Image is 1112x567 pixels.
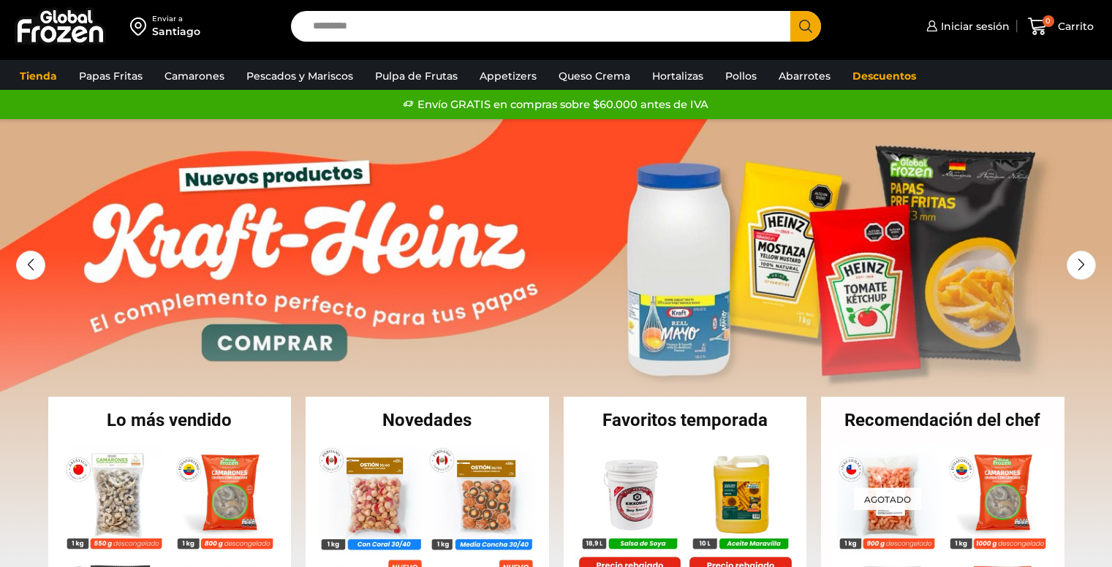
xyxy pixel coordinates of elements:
div: Next slide [1067,251,1096,280]
div: Enviar a [152,14,200,24]
a: 0 Carrito [1024,9,1097,44]
h2: Favoritos temporada [564,411,807,429]
a: Pulpa de Frutas [368,62,465,90]
h2: Novedades [306,411,549,429]
a: Iniciar sesión [923,12,1010,41]
button: Search button [790,11,821,42]
a: Queso Crema [551,62,638,90]
span: Iniciar sesión [937,19,1010,34]
img: address-field-icon.svg [130,14,152,39]
a: Pescados y Mariscos [239,62,360,90]
span: 0 [1043,15,1054,27]
a: Appetizers [472,62,544,90]
a: Descuentos [845,62,923,90]
a: Papas Fritas [72,62,150,90]
div: Previous slide [16,251,45,280]
a: Hortalizas [645,62,711,90]
a: Tienda [12,62,64,90]
a: Camarones [157,62,232,90]
p: Agotado [854,487,921,510]
a: Pollos [718,62,764,90]
span: Carrito [1054,19,1094,34]
h2: Lo más vendido [48,411,292,429]
a: Abarrotes [771,62,838,90]
div: Santiago [152,24,200,39]
h2: Recomendación del chef [821,411,1064,429]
